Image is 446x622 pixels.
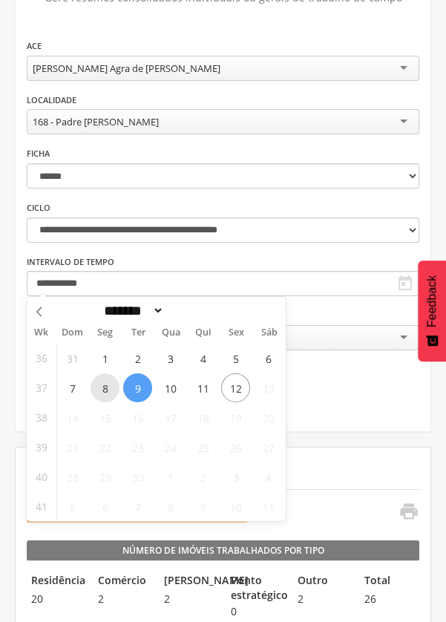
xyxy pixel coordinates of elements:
span: Outubro 10, 2025 [221,492,250,521]
i:  [396,275,414,292]
i:  [398,501,419,522]
span: Setembro 16, 2025 [123,403,152,432]
legend: Residência [27,573,86,590]
label: ACE [27,40,42,52]
span: Setembro 11, 2025 [188,373,217,402]
span: Agosto 31, 2025 [58,344,87,373]
span: Outubro 2, 2025 [188,462,217,491]
span: Sáb [253,328,286,338]
span: 39 [36,433,47,462]
span: Setembro 19, 2025 [221,403,250,432]
span: Setembro 23, 2025 [123,433,152,462]
span: 2 [293,592,352,606]
span: Setembro 18, 2025 [188,403,217,432]
button: Feedback - Mostrar pesquisa [418,261,446,361]
span: 0 [226,604,286,619]
label: Ficha [27,148,50,160]
span: Wk [27,322,56,343]
legend: Total [360,573,419,590]
span: 2 [160,592,219,606]
span: 2 [94,592,153,606]
span: Dom [56,328,89,338]
span: Seg [89,328,122,338]
span: Setembro 7, 2025 [58,373,87,402]
span: Setembro 17, 2025 [156,403,185,432]
span: Setembro 13, 2025 [254,373,283,402]
span: Setembro 8, 2025 [91,373,119,402]
span: Setembro 3, 2025 [156,344,185,373]
div: [PERSON_NAME] Agra de [PERSON_NAME] [33,62,220,75]
span: 38 [36,403,47,432]
span: Setembro 4, 2025 [188,344,217,373]
span: Setembro 20, 2025 [254,403,283,432]
label: Localidade [27,94,76,106]
div: 168 - Padre [PERSON_NAME] [33,115,159,128]
input: Year [164,303,213,318]
span: Feedback [425,275,439,327]
select: Month [99,303,165,318]
span: Qua [154,328,187,338]
span: Setembro 30, 2025 [123,462,152,491]
span: Setembro 15, 2025 [91,403,119,432]
span: Outubro 7, 2025 [123,492,152,521]
span: Outubro 3, 2025 [221,462,250,491]
span: Outubro 6, 2025 [91,492,119,521]
span: Outubro 11, 2025 [254,492,283,521]
legend: Comércio [94,573,153,590]
span: 37 [36,373,47,402]
span: 41 [36,492,47,521]
span: Setembro 27, 2025 [254,433,283,462]
span: Setembro 24, 2025 [156,433,185,462]
span: 36 [36,344,47,373]
span: Setembro 22, 2025 [91,433,119,462]
legend: Ponto estratégico [226,573,286,603]
span: Qui [187,328,220,338]
span: Outubro 5, 2025 [58,492,87,521]
label: Intervalo de Tempo [27,256,114,268]
span: Sex [220,328,252,338]
span: Setembro 10, 2025 [156,373,185,402]
span: Outubro 8, 2025 [156,492,185,521]
span: Setembro 21, 2025 [58,433,87,462]
span: 20 [27,592,86,606]
span: Setembro 28, 2025 [58,462,87,491]
legend: Número de Imóveis Trabalhados por Tipo [27,540,419,561]
span: Setembro 29, 2025 [91,462,119,491]
legend: Outro [293,573,352,590]
span: Setembro 5, 2025 [221,344,250,373]
a:  [389,501,419,526]
legend: [PERSON_NAME] [160,573,219,590]
span: Setembro 25, 2025 [188,433,217,462]
span: Outubro 1, 2025 [156,462,185,491]
span: Setembro 2, 2025 [123,344,152,373]
span: Setembro 6, 2025 [254,344,283,373]
span: Setembro 9, 2025 [123,373,152,402]
span: Outubro 9, 2025 [188,492,217,521]
span: Setembro 1, 2025 [91,344,119,373]
span: Outubro 4, 2025 [254,462,283,491]
span: 26 [360,592,419,606]
label: Ciclo [27,202,50,214]
span: Setembro 12, 2025 [221,373,250,402]
span: Ter [122,328,154,338]
span: Setembro 14, 2025 [58,403,87,432]
span: Setembro 26, 2025 [221,433,250,462]
span: 40 [36,462,47,491]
